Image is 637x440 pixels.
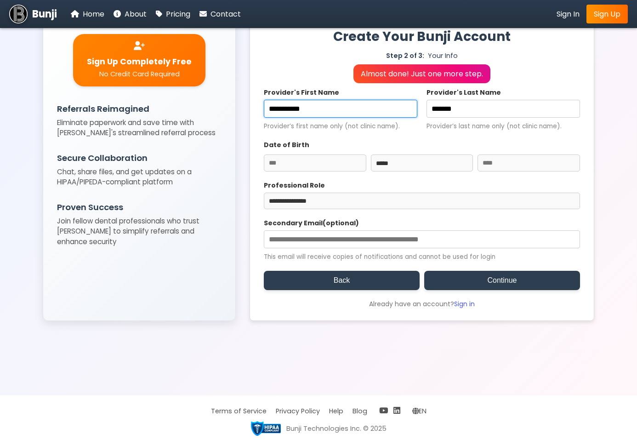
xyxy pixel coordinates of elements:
label: Provider's Last Name [427,88,580,97]
a: Pricing [156,8,190,20]
div: Already have an account? [264,299,580,309]
p: Join fellow dental professionals who trust [PERSON_NAME] to simplify referrals and enhance security [57,216,222,247]
span: About [125,9,147,19]
span: Your Info [428,51,458,61]
span: Sign Up [594,9,620,19]
h1: Create Your Bunji Account [264,27,580,46]
span: Contact [210,9,241,19]
span: Bunji [32,6,57,22]
a: Bunji [9,5,57,23]
span: No Credit Card Required [99,69,180,79]
span: Sign In [557,9,580,19]
h3: Proven Success [57,201,222,213]
a: Help [329,406,343,416]
p: Chat, share files, and get updates on a HIPAA/PIPEDA-compliant platform [57,167,222,188]
p: Eliminate paperwork and save time with [PERSON_NAME]'s streamlined referral process [57,118,222,139]
img: HIPAA compliant [251,421,281,436]
a: Privacy Policy [276,406,320,416]
label: Secondary Email [264,218,580,228]
a: Sign In [557,8,580,20]
span: Home [83,9,104,19]
a: LinkedIn [393,405,400,416]
small: Provider’s last name only (not clinic name). [427,122,580,131]
span: (optional) [323,218,359,228]
small: This email will receive copies of notifications and cannot be used for login [264,252,580,262]
label: Date of Birth [264,140,580,150]
a: Sign in [454,299,475,309]
a: Terms of Service [211,406,267,416]
span: Sign Up Completely Free [87,56,192,68]
small: Provider’s first name only (not clinic name). [264,122,417,131]
a: Blog [353,406,367,416]
img: Bunji Dental Referral Management [9,5,28,23]
a: Home [71,8,104,20]
span: Pricing [166,9,190,19]
button: Back [264,271,420,290]
a: About [114,8,147,20]
span: Change language [412,406,427,416]
h3: Referrals Reimagined [57,103,222,115]
p: Almost done! Just one more step. [353,64,490,83]
h3: Secure Collaboration [57,152,222,164]
a: Contact [199,8,241,20]
a: YouTube [379,405,388,416]
button: Continue [424,271,580,290]
a: Sign Up [586,5,628,23]
label: Provider's First Name [264,88,417,97]
label: Professional Role [264,181,580,190]
span: Step 2 of 3: [386,51,424,61]
div: Bunji Technologies Inc. © 2025 [286,424,387,434]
